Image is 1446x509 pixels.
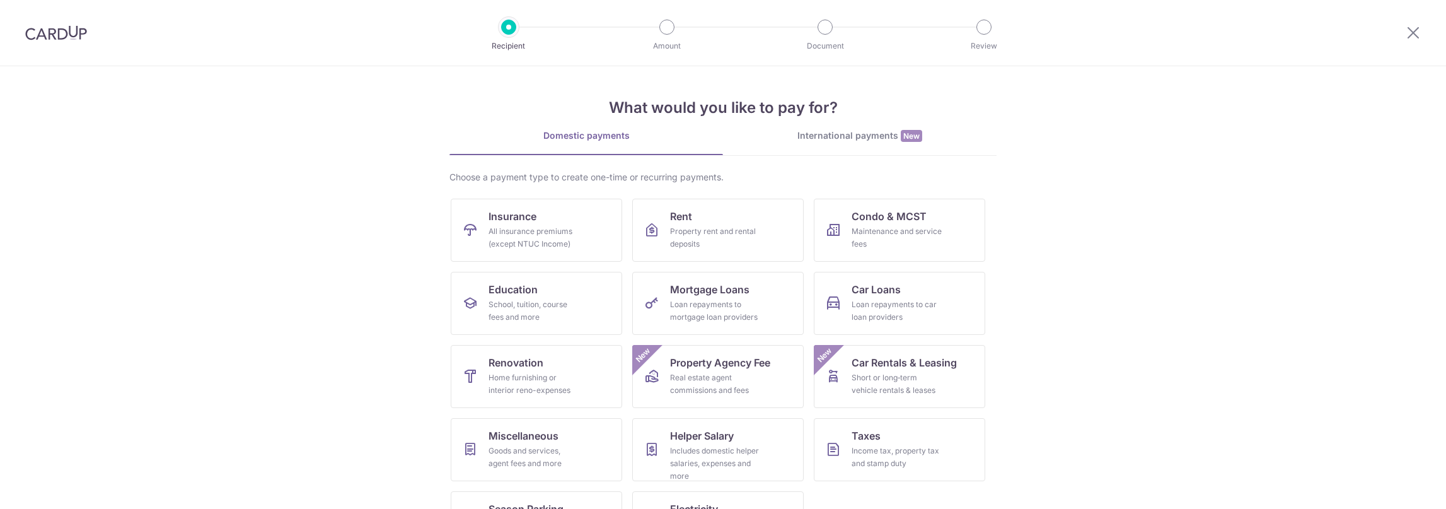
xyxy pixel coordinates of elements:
div: Income tax, property tax and stamp duty [852,445,942,470]
a: MiscellaneousGoods and services, agent fees and more [451,418,622,481]
div: Maintenance and service fees [852,225,942,250]
div: Choose a payment type to create one-time or recurring payments. [449,171,997,184]
img: CardUp [25,25,87,40]
a: RenovationHome furnishing or interior reno-expenses [451,345,622,408]
span: Property Agency Fee [670,355,770,370]
p: Review [937,40,1031,52]
div: Goods and services, agent fees and more [489,445,579,470]
p: Amount [620,40,714,52]
span: Car Loans [852,282,901,297]
span: New [814,345,835,366]
div: Includes domestic helper salaries, expenses and more [670,445,761,483]
p: Recipient [462,40,555,52]
a: Condo & MCSTMaintenance and service fees [814,199,985,262]
span: New [901,130,922,142]
a: Mortgage LoansLoan repayments to mortgage loan providers [632,272,804,335]
div: Property rent and rental deposits [670,225,761,250]
a: RentProperty rent and rental deposits [632,199,804,262]
div: Home furnishing or interior reno-expenses [489,372,579,397]
span: Renovation [489,355,543,370]
span: Education [489,282,538,297]
a: EducationSchool, tuition, course fees and more [451,272,622,335]
span: Helper Salary [670,428,734,443]
p: Document [778,40,872,52]
a: Helper SalaryIncludes domestic helper salaries, expenses and more [632,418,804,481]
a: TaxesIncome tax, property tax and stamp duty [814,418,985,481]
div: International payments [723,129,997,143]
span: New [633,345,654,366]
div: Loan repayments to car loan providers [852,298,942,324]
a: InsuranceAll insurance premiums (except NTUC Income) [451,199,622,262]
span: Condo & MCST [852,209,927,224]
span: Mortgage Loans [670,282,749,297]
span: Miscellaneous [489,428,558,443]
span: Insurance [489,209,536,224]
span: Taxes [852,428,881,443]
div: All insurance premiums (except NTUC Income) [489,225,579,250]
div: Short or long‑term vehicle rentals & leases [852,372,942,397]
div: School, tuition, course fees and more [489,298,579,324]
div: Loan repayments to mortgage loan providers [670,298,761,324]
span: Rent [670,209,692,224]
div: Domestic payments [449,129,723,142]
a: Car LoansLoan repayments to car loan providers [814,272,985,335]
a: Car Rentals & LeasingShort or long‑term vehicle rentals & leasesNew [814,345,985,408]
span: Car Rentals & Leasing [852,355,957,370]
a: Property Agency FeeReal estate agent commissions and feesNew [632,345,804,408]
iframe: Opens a widget where you can find more information [1365,471,1433,503]
h4: What would you like to pay for? [449,97,997,119]
div: Real estate agent commissions and fees [670,372,761,397]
